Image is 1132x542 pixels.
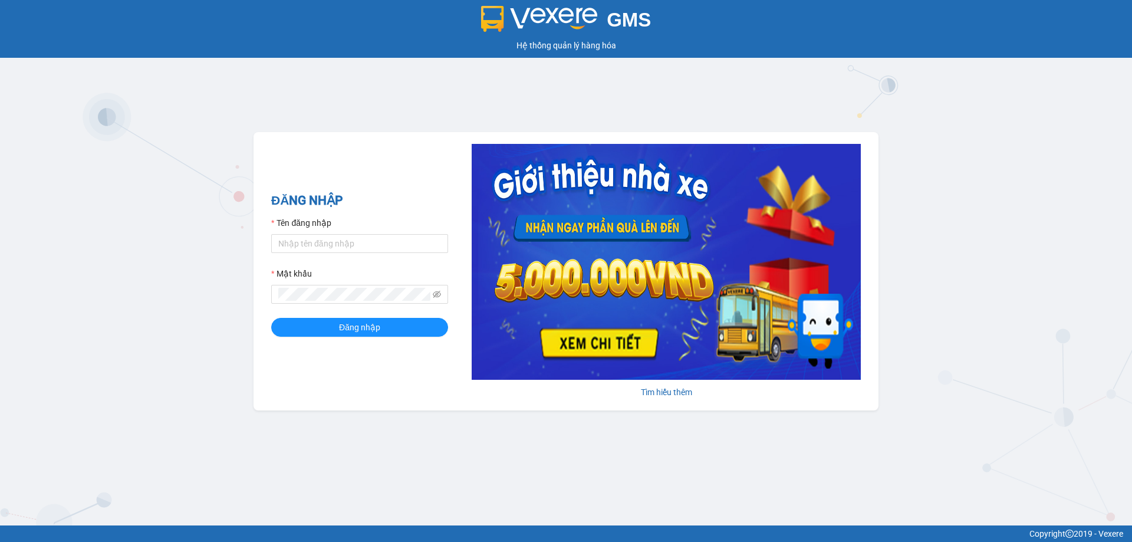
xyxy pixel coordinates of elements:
div: Hệ thống quản lý hàng hóa [3,39,1129,52]
input: Tên đăng nhập [271,234,448,253]
img: banner-0 [472,144,861,380]
span: GMS [607,9,651,31]
div: Copyright 2019 - Vexere [9,527,1123,540]
span: eye-invisible [433,290,441,298]
span: copyright [1065,530,1074,538]
div: Tìm hiểu thêm [472,386,861,399]
h2: ĐĂNG NHẬP [271,191,448,211]
label: Mật khẩu [271,267,312,280]
img: logo 2 [481,6,598,32]
label: Tên đăng nhập [271,216,331,229]
a: GMS [481,18,651,27]
span: Đăng nhập [339,321,380,334]
input: Mật khẩu [278,288,430,301]
button: Đăng nhập [271,318,448,337]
